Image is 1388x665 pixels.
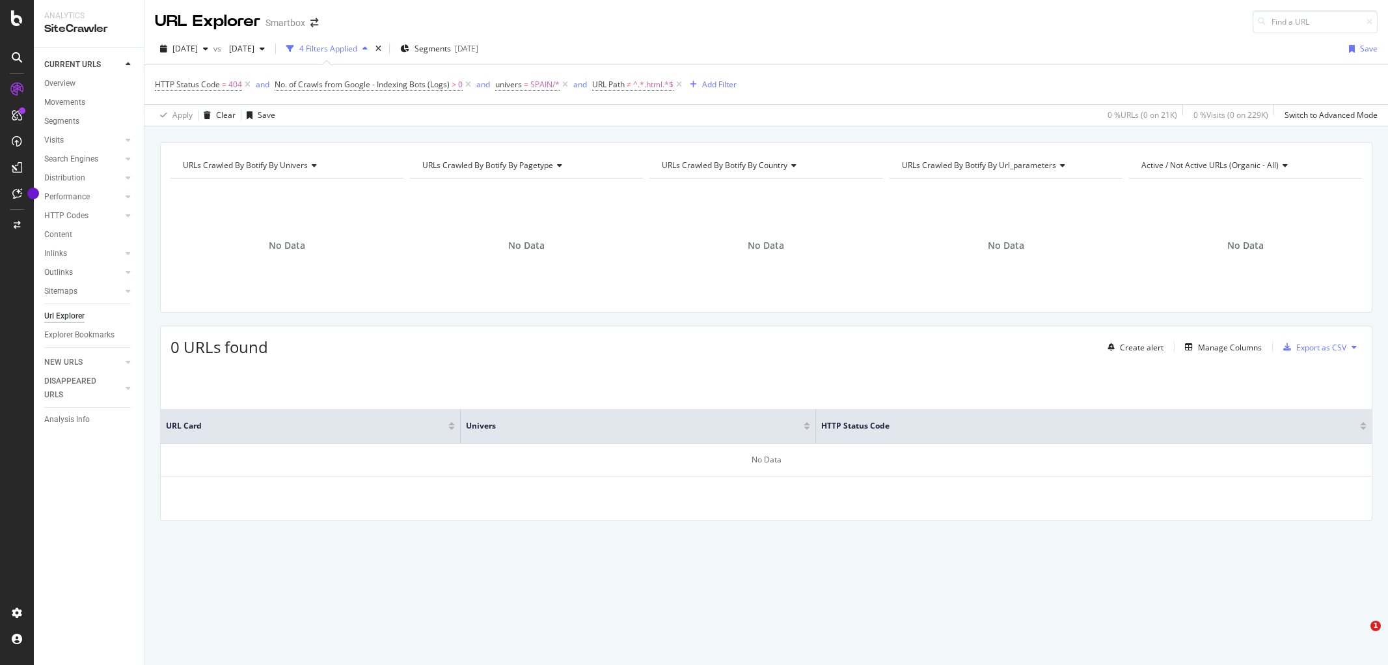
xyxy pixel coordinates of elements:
[265,16,305,29] div: Smartbox
[1108,109,1177,120] div: 0 % URLs ( 0 on 21K )
[659,155,871,176] h4: URLs Crawled By Botify By country
[592,79,625,90] span: URL Path
[44,96,135,109] a: Movements
[1120,342,1163,353] div: Create alert
[508,239,545,252] span: No Data
[495,79,522,90] span: univers
[1344,38,1378,59] button: Save
[44,413,135,427] a: Analysis Info
[44,328,115,342] div: Explorer Bookmarks
[524,79,528,90] span: =
[1198,342,1262,353] div: Manage Columns
[1193,109,1268,120] div: 0 % Visits ( 0 on 229K )
[44,356,122,369] a: NEW URLS
[44,58,122,72] a: CURRENT URLS
[44,171,122,185] a: Distribution
[458,76,463,94] span: 0
[258,109,275,120] div: Save
[224,38,270,59] button: [DATE]
[161,444,1372,477] div: No Data
[172,43,198,54] span: 2025 Sep. 1st
[44,266,73,279] div: Outlinks
[44,309,135,323] a: Url Explorer
[222,79,226,90] span: =
[224,43,254,54] span: 2024 Nov. 11th
[44,247,67,261] div: Inlinks
[1279,105,1378,126] button: Switch to Advanced Mode
[415,43,451,54] span: Segments
[530,76,560,94] span: SPAIN/*
[44,190,122,204] a: Performance
[702,79,737,90] div: Add Filter
[228,76,242,94] span: 404
[44,171,85,185] div: Distribution
[166,420,445,432] span: URL Card
[27,188,39,199] div: Tooltip anchor
[180,155,392,176] h4: URLs Crawled By Botify By univers
[422,160,553,171] span: URLs Crawled By Botify By pagetype
[275,79,450,90] span: No. of Crawls from Google - Indexing Bots (Logs)
[476,78,490,91] button: and
[1370,621,1381,631] span: 1
[44,190,90,204] div: Performance
[1296,342,1346,353] div: Export as CSV
[44,247,122,261] a: Inlinks
[44,375,110,402] div: DISAPPEARED URLS
[44,115,135,128] a: Segments
[1227,239,1264,252] span: No Data
[627,79,631,90] span: ≠
[476,79,490,90] div: and
[44,134,64,147] div: Visits
[256,78,269,91] button: and
[988,239,1024,252] span: No Data
[281,38,373,59] button: 4 Filters Applied
[44,58,101,72] div: CURRENT URLS
[373,42,384,55] div: times
[44,21,133,36] div: SiteCrawler
[44,328,135,342] a: Explorer Bookmarks
[44,285,77,298] div: Sitemaps
[44,375,122,402] a: DISAPPEARED URLS
[183,160,308,171] span: URLs Crawled By Botify By univers
[241,105,275,126] button: Save
[44,209,122,223] a: HTTP Codes
[573,78,587,91] button: and
[172,109,193,120] div: Apply
[44,152,122,166] a: Search Engines
[44,413,90,427] div: Analysis Info
[256,79,269,90] div: and
[1285,109,1378,120] div: Switch to Advanced Mode
[466,420,784,432] span: univers
[44,134,122,147] a: Visits
[420,155,631,176] h4: URLs Crawled By Botify By pagetype
[902,160,1056,171] span: URLs Crawled By Botify By url_parameters
[44,209,88,223] div: HTTP Codes
[1360,43,1378,54] div: Save
[269,239,305,252] span: No Data
[299,43,357,54] div: 4 Filters Applied
[44,309,85,323] div: Url Explorer
[155,38,213,59] button: [DATE]
[1102,337,1163,358] button: Create alert
[748,239,784,252] span: No Data
[44,10,133,21] div: Analytics
[310,18,318,27] div: arrow-right-arrow-left
[1253,10,1378,33] input: Find a URL
[455,43,478,54] div: [DATE]
[44,77,75,91] div: Overview
[44,356,83,369] div: NEW URLS
[216,109,236,120] div: Clear
[452,79,456,90] span: >
[1180,339,1262,355] button: Manage Columns
[155,105,193,126] button: Apply
[155,10,260,33] div: URL Explorer
[44,266,122,279] a: Outlinks
[573,79,587,90] div: and
[44,77,135,91] a: Overview
[44,228,72,242] div: Content
[213,43,224,54] span: vs
[44,96,85,109] div: Movements
[662,160,787,171] span: URLs Crawled By Botify By country
[44,115,79,128] div: Segments
[44,285,122,298] a: Sitemaps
